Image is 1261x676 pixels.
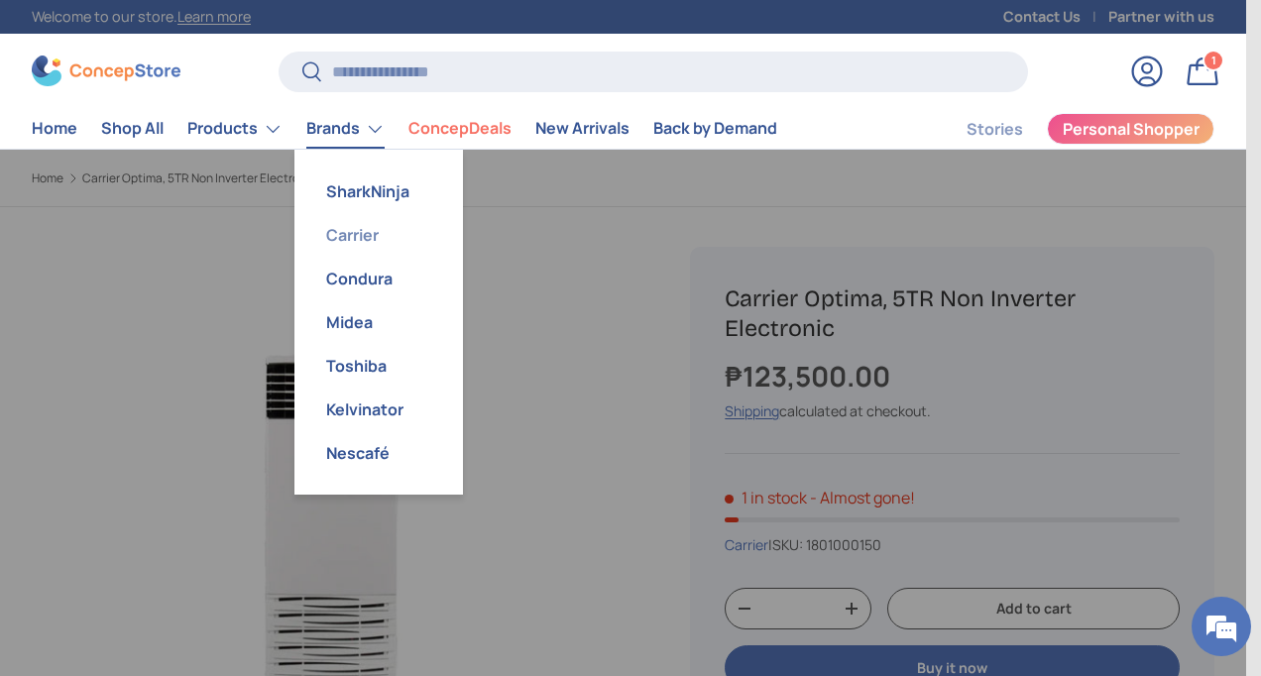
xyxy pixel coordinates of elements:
[32,56,180,86] img: ConcepStore
[1211,53,1216,67] span: 1
[1047,113,1214,145] a: Personal Shopper
[10,459,378,528] textarea: Type your message and hit 'Enter'
[535,109,630,148] a: New Arrivals
[294,109,397,149] summary: Brands
[32,109,77,148] a: Home
[32,109,777,149] nav: Primary
[103,111,333,137] div: Chat with us now
[101,109,164,148] a: Shop All
[653,109,777,148] a: Back by Demand
[967,110,1023,149] a: Stories
[175,109,294,149] summary: Products
[1063,121,1200,137] span: Personal Shopper
[408,109,512,148] a: ConcepDeals
[325,10,373,57] div: Minimize live chat window
[919,109,1214,149] nav: Secondary
[115,208,274,408] span: We're online!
